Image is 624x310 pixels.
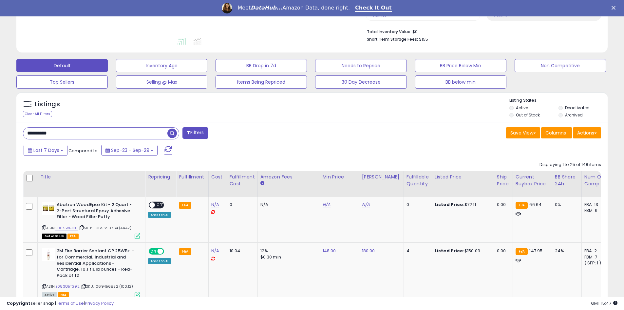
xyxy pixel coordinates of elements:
[42,202,140,238] div: ASIN:
[179,248,191,255] small: FBA
[362,201,370,208] a: N/A
[435,202,489,208] div: $72.11
[323,201,331,208] a: N/A
[57,202,136,222] b: Abatron WoodEpox Kit - 2 Quart - 2-Part Structural Epoxy Adhesive Filler - Wood Filler Putty
[260,248,315,254] div: 12%
[148,258,171,264] div: Amazon AI
[260,254,315,260] div: $0.30 min
[362,248,375,254] a: 180.00
[33,147,59,154] span: Last 7 Days
[497,248,508,254] div: 0.00
[435,201,464,208] b: Listed Price:
[40,174,142,180] div: Title
[111,147,149,154] span: Sep-23 - Sep-29
[516,105,528,111] label: Active
[56,300,84,306] a: Terms of Use
[529,201,541,208] span: 66.64
[237,5,350,11] div: Meet Amazon Data, done right.
[67,234,79,239] span: FBA
[79,225,132,231] span: | SKU: . 1069659764 (44.42)
[407,174,429,187] div: Fulfillable Quantity
[516,112,540,118] label: Out of Stock
[584,174,608,187] div: Num of Comp.
[216,59,307,72] button: BB Drop in 7d
[101,145,158,156] button: Sep-23 - Sep-29
[7,300,114,307] div: seller snap | |
[407,202,427,208] div: 0
[216,75,307,89] button: Items Being Repriced
[16,75,108,89] button: Top Sellers
[55,225,78,231] a: B009WBJ1IU
[68,148,99,154] span: Compared to:
[16,59,108,72] button: Default
[407,248,427,254] div: 4
[230,248,253,254] div: 10.04
[367,36,418,42] b: Short Term Storage Fees:
[23,111,52,117] div: Clear All Filters
[85,300,114,306] a: Privacy Policy
[565,112,583,118] label: Archived
[516,248,528,255] small: FBA
[163,249,174,254] span: OFF
[419,36,428,42] span: $155
[148,174,173,180] div: Repricing
[516,202,528,209] small: FBA
[497,174,510,187] div: Ship Price
[509,97,608,104] p: Listing States:
[179,202,191,209] small: FBA
[573,127,601,138] button: Actions
[24,145,67,156] button: Last 7 Days
[230,174,255,187] div: Fulfillment Cost
[555,248,577,254] div: 24%
[260,174,317,180] div: Amazon Fees
[211,248,219,254] a: N/A
[222,3,232,13] img: Profile image for Georgie
[497,202,508,208] div: 0.00
[179,174,205,180] div: Fulfillment
[435,174,491,180] div: Listed Price
[55,284,80,289] a: B08SQ5TG92
[367,29,411,34] b: Total Inventory Value:
[211,174,224,180] div: Cost
[211,201,219,208] a: N/A
[541,127,572,138] button: Columns
[591,300,617,306] span: 2025-10-7 15:47 GMT
[323,174,356,180] div: Min Price
[584,260,606,266] div: ( SFP: 1 )
[148,212,171,218] div: Amazon AI
[260,180,264,186] small: Amazon Fees.
[182,127,208,139] button: Filters
[415,75,506,89] button: BB below min
[251,5,282,11] i: DataHub...
[435,248,464,254] b: Listed Price:
[116,75,207,89] button: Selling @ Max
[612,6,618,10] div: Close
[584,254,606,260] div: FBM: 7
[230,202,253,208] div: 0
[435,248,489,254] div: $150.09
[515,59,606,72] button: Non Competitive
[367,27,596,35] li: $0
[584,202,606,208] div: FBA: 13
[7,300,30,306] strong: Copyright
[42,202,55,215] img: 41D6f1VcNyL._SL40_.jpg
[35,100,60,109] h5: Listings
[315,75,407,89] button: 30 Day Decrease
[516,174,549,187] div: Current Buybox Price
[415,59,506,72] button: BB Price Below Min
[529,248,542,254] span: 147.95
[565,105,590,111] label: Deactivated
[149,249,158,254] span: ON
[57,248,136,280] b: 3M Fire Barrier Sealant CP 25WB+ - for Commercial, Industrial and Residential Applications - Cart...
[506,127,540,138] button: Save View
[323,248,336,254] a: 148.00
[116,59,207,72] button: Inventory Age
[362,174,401,180] div: [PERSON_NAME]
[315,59,407,72] button: Needs to Reprice
[355,5,392,12] a: Check It Out
[555,174,579,187] div: BB Share 24h.
[539,162,601,168] div: Displaying 1 to 25 of 148 items
[42,248,55,261] img: 31h7KL3MUWL._SL40_.jpg
[155,202,165,208] span: OFF
[42,234,66,239] span: All listings that are currently out of stock and unavailable for purchase on Amazon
